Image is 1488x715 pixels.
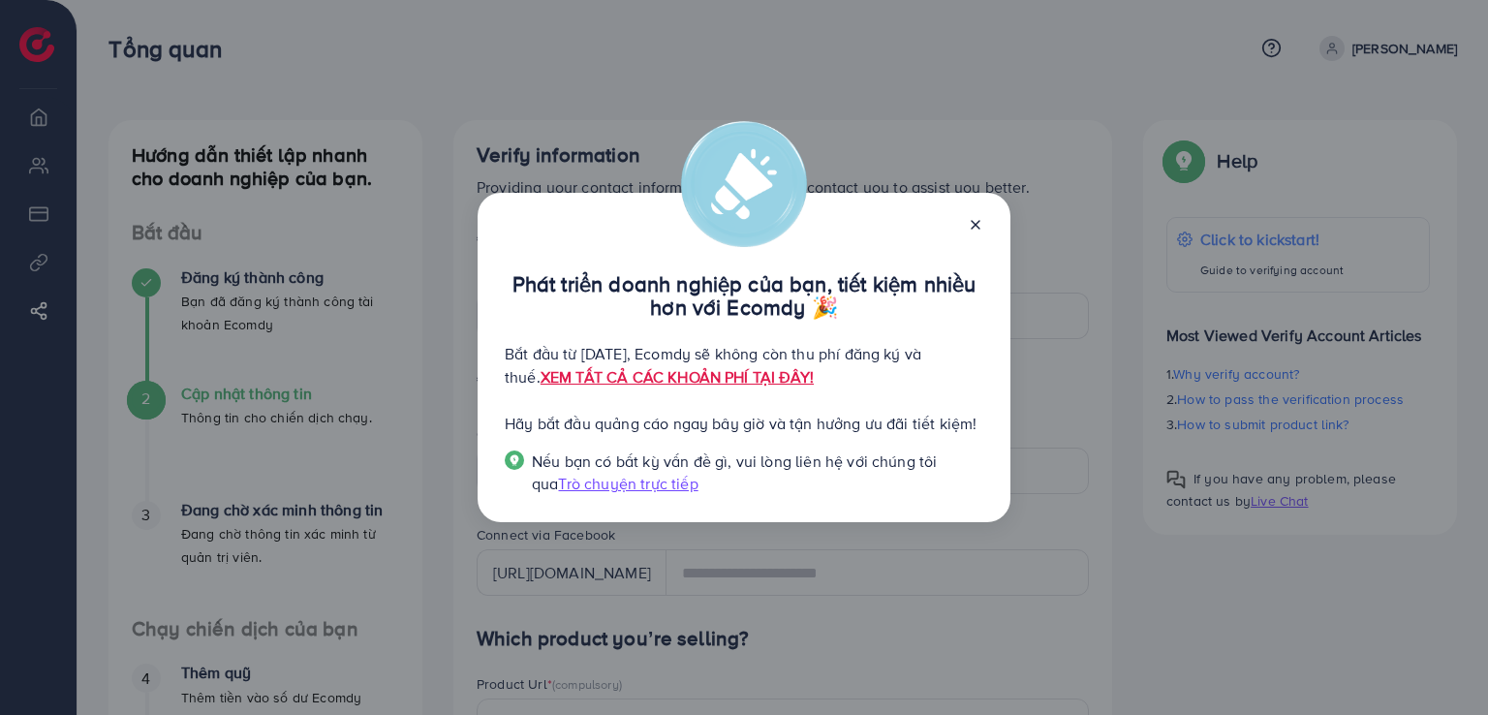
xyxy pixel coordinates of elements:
[541,366,814,388] a: XEM TẤT CẢ CÁC KHOẢN PHÍ TẠI ĐÂY!
[681,121,807,247] img: báo động
[505,413,976,434] font: Hãy bắt đầu quảng cáo ngay bây giờ và tận hưởng ưu đãi tiết kiệm!
[505,343,921,388] font: Bắt đầu từ [DATE], Ecomdy sẽ không còn thu phí đăng ký và thuế.
[512,268,976,322] font: Phát triển doanh nghiệp của bạn, tiết kiệm nhiều hơn với Ecomdy 🎉
[532,451,937,494] font: Nếu bạn có bất kỳ vấn đề gì, vui lòng liên hệ với chúng tôi qua
[558,473,697,494] font: Trò chuyện trực tiếp
[505,451,524,470] img: Hướng dẫn bật lên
